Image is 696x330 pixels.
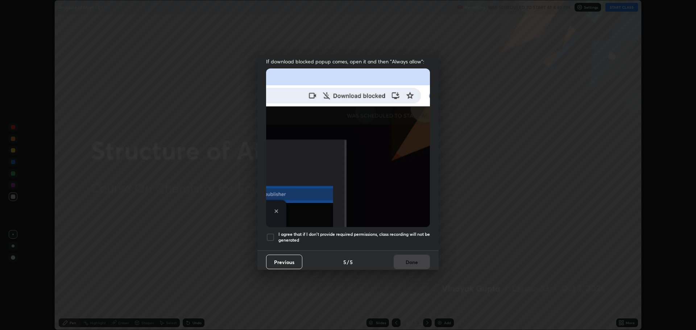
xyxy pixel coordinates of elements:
h4: 5 [343,258,346,266]
h4: 5 [350,258,353,266]
button: Previous [266,255,302,269]
img: downloads-permission-blocked.gif [266,68,430,227]
h5: I agree that if I don't provide required permissions, class recording will not be generated [278,231,430,243]
h4: / [347,258,349,266]
span: If download blocked popup comes, open it and then "Always allow": [266,58,430,65]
